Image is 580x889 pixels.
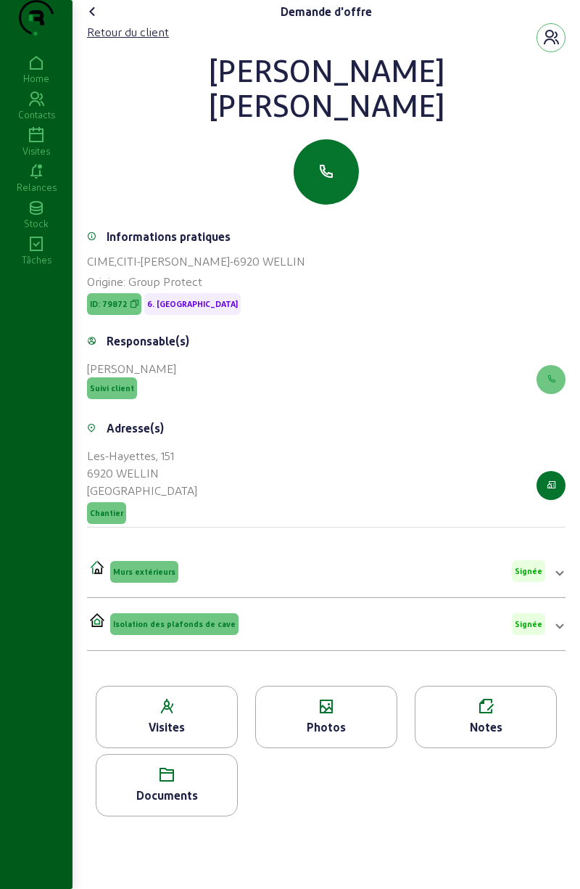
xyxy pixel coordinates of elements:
[87,273,565,290] div: Origine: Group Protect
[87,253,565,270] div: CIME,CITI-[PERSON_NAME]-6920 WELLIN
[87,52,565,87] div: [PERSON_NAME]
[113,619,236,629] span: Isolation des plafonds de cave
[107,332,189,350] div: Responsable(s)
[515,566,542,576] span: Signée
[256,718,397,736] div: Photos
[87,360,176,377] div: [PERSON_NAME]
[107,228,231,245] div: Informations pratiques
[90,613,104,627] img: CITI
[90,508,123,518] span: Chantier
[281,3,372,20] div: Demande d'offre
[415,718,556,736] div: Notes
[113,567,175,577] span: Murs extérieurs
[87,482,197,499] div: [GEOGRAPHIC_DATA]
[87,464,197,482] div: 6920 WELLIN
[90,560,104,574] img: CIME
[87,87,565,122] div: [PERSON_NAME]
[96,787,237,804] div: Documents
[87,551,565,591] mat-expansion-panel-header: CIMEMurs extérieursSignée
[87,23,169,41] div: Retour du client
[87,604,565,644] mat-expansion-panel-header: CITIIsolation des plafonds de caveSignée
[90,299,128,309] span: ID: 79872
[515,619,542,629] span: Signée
[107,419,164,437] div: Adresse(s)
[96,718,237,736] div: Visites
[90,383,134,393] span: Suivi client
[87,447,197,464] div: Les-Hayettes, 151
[147,299,238,309] span: 6. [GEOGRAPHIC_DATA]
